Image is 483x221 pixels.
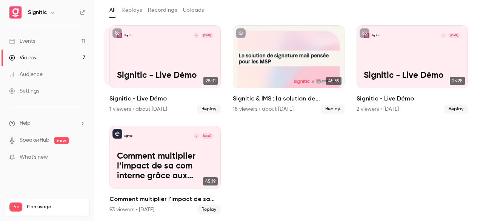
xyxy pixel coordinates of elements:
span: [DATE] [201,133,214,139]
p: Signitic - Live Démo [117,71,214,80]
div: Audience [9,71,43,78]
div: A [193,32,200,39]
li: Signitic & IMS : la solution de signature mail pensée pour les MSP [233,25,344,114]
h2: Signitic - Live Démo [109,94,221,103]
div: C [440,32,447,39]
div: 1 viewers • about [DATE] [109,105,167,113]
a: Comment multiplier l’impact de sa com interne grâce aux signatures mail.SigniticJ[DATE]Comment mu... [109,126,221,214]
ul: Videos [109,25,468,214]
a: Signitic - Live DémoSigniticC[DATE]Signitic - Live Démo23:28Signitic - Live Démo2 viewers • [DATE... [357,25,468,114]
span: Plan usage [27,204,85,210]
span: Pro [9,202,22,212]
span: new [54,137,69,144]
p: Comment multiplier l’impact de sa com interne grâce aux signatures mail. [117,151,214,181]
span: Replay [444,105,468,114]
span: Replay [197,205,221,214]
button: unpublished [236,28,246,38]
a: 45:59Signitic & IMS : la solution de signature mail pensée pour les MSP18 viewers • about [DATE]R... [233,25,344,114]
span: What's new [20,153,48,161]
p: Signitic [124,134,132,138]
li: help-dropdown-opener [9,119,85,127]
button: All [109,4,115,16]
p: Signitic [371,34,380,37]
p: Signitic [124,34,132,37]
span: Replay [197,105,221,114]
li: Comment multiplier l’impact de sa com interne grâce aux signatures mail. [109,126,221,214]
div: 93 viewers • [DATE] [109,206,154,213]
span: 23:28 [450,77,465,85]
a: Signitic - Live DémoSigniticA[DATE]Signitic - Live Démo28:31Signitic - Live DémoSigniticA[DATE]Si... [109,25,221,114]
div: Videos [9,54,36,62]
div: 18 viewers • about [DATE] [233,105,294,113]
button: unpublished [112,28,122,38]
h2: Comment multiplier l’impact de sa com interne grâce aux signatures mail. [109,195,221,204]
li: Signitic - Live Démo [109,25,221,114]
span: Help [20,119,31,127]
button: unpublished [360,28,369,38]
button: Uploads [183,4,204,16]
button: Recordings [148,4,177,16]
span: 45:59 [326,77,341,85]
button: published [112,129,122,139]
a: SpeakerHub [20,136,49,144]
div: Settings [9,87,39,95]
span: Replay [321,105,345,114]
span: 28:31 [203,77,218,85]
li: Signitic - Live Démo [357,25,468,114]
button: Replays [122,4,142,16]
h2: Signitic & IMS : la solution de signature mail pensée pour les MSP [233,94,344,103]
div: J [193,133,200,139]
div: 2 viewers • [DATE] [357,105,399,113]
span: 45:19 [203,177,218,185]
h6: Signitic [28,9,47,16]
div: Events [9,37,35,45]
h2: Signitic - Live Démo [357,94,468,103]
span: [DATE] [201,33,214,39]
img: Signitic [9,6,22,19]
span: [DATE] [448,33,461,39]
p: Signitic - Live Démo [364,71,460,80]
